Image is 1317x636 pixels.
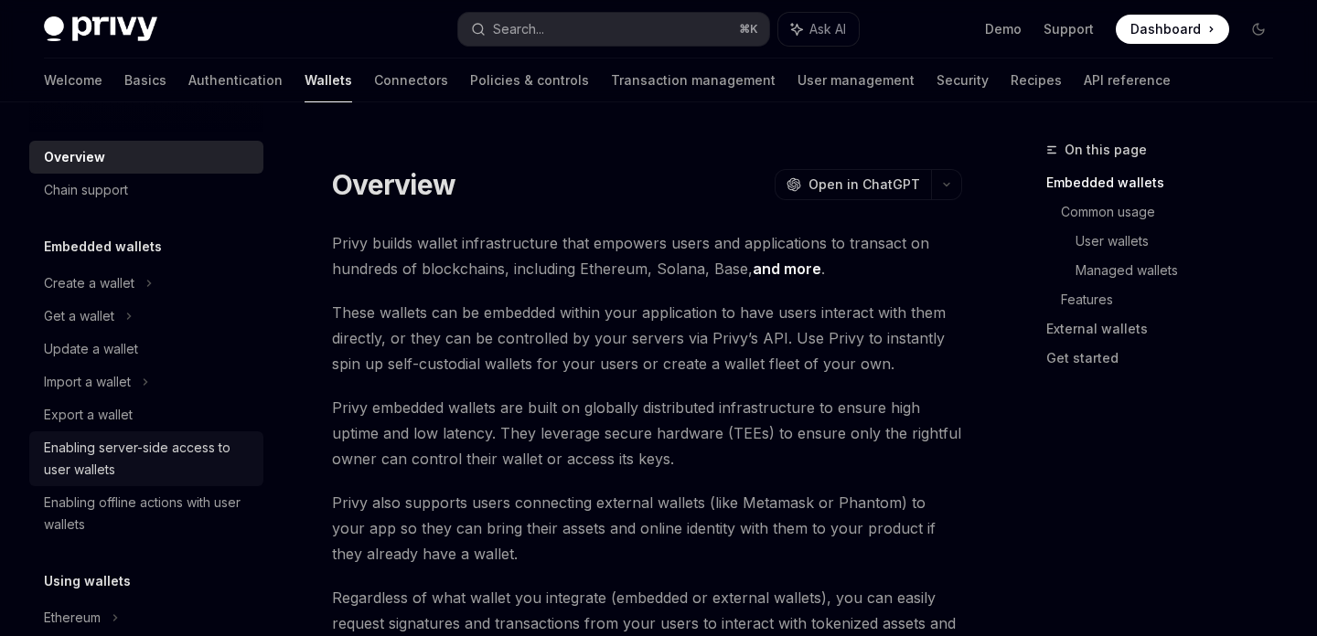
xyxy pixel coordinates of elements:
div: Chain support [44,179,128,201]
div: Import a wallet [44,371,131,393]
div: Enabling offline actions with user wallets [44,492,252,535]
a: Chain support [29,174,263,207]
a: Dashboard [1116,15,1229,44]
span: These wallets can be embedded within your application to have users interact with them directly, ... [332,300,962,376]
span: Privy also supports users connecting external wallets (like Metamask or Phantom) to your app so t... [332,490,962,567]
a: Transaction management [611,58,776,102]
a: Managed wallets [1076,256,1288,285]
span: Privy embedded wallets are built on globally distributed infrastructure to ensure high uptime and... [332,395,962,472]
a: Features [1061,285,1288,314]
span: Dashboard [1130,20,1201,38]
a: Recipes [1011,58,1062,102]
a: User management [798,58,915,102]
span: Ask AI [809,20,846,38]
span: ⌘ K [739,22,758,37]
a: Enabling offline actions with user wallets [29,486,263,541]
a: Get started [1046,344,1288,373]
button: Toggle dark mode [1244,15,1273,44]
a: Security [937,58,989,102]
span: On this page [1065,139,1147,161]
a: Connectors [374,58,448,102]
a: Export a wallet [29,398,263,431]
span: Open in ChatGPT [808,175,920,194]
a: Embedded wallets [1046,168,1288,197]
a: API reference [1084,58,1171,102]
a: Common usage [1061,197,1288,227]
div: Get a wallet [44,305,114,327]
a: Policies & controls [470,58,589,102]
a: Demo [985,20,1022,38]
a: Update a wallet [29,333,263,366]
div: Enabling server-side access to user wallets [44,437,252,481]
a: Enabling server-side access to user wallets [29,431,263,486]
a: and more [753,260,821,279]
div: Overview [44,146,105,168]
div: Ethereum [44,607,101,629]
button: Search...⌘K [458,13,768,46]
div: Export a wallet [44,404,133,426]
a: Overview [29,141,263,174]
div: Search... [493,18,544,40]
a: User wallets [1076,227,1288,256]
a: External wallets [1046,314,1288,344]
span: Privy builds wallet infrastructure that empowers users and applications to transact on hundreds o... [332,230,962,281]
a: Welcome [44,58,102,102]
a: Wallets [305,58,352,102]
div: Create a wallet [44,272,134,294]
img: dark logo [44,16,157,42]
button: Ask AI [778,13,859,46]
a: Authentication [188,58,283,102]
h1: Overview [332,168,455,201]
h5: Embedded wallets [44,236,162,258]
a: Support [1044,20,1094,38]
h5: Using wallets [44,570,131,592]
a: Basics [124,58,166,102]
div: Update a wallet [44,338,138,360]
button: Open in ChatGPT [775,169,931,200]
